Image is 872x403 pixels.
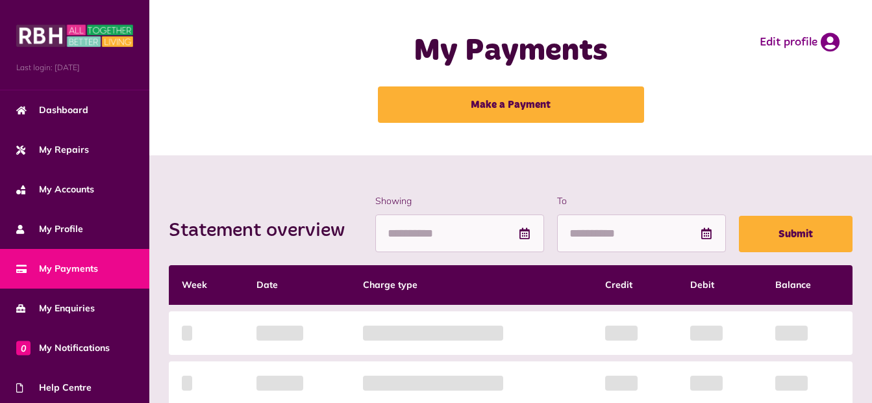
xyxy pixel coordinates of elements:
[16,143,89,157] span: My Repairs
[16,222,83,236] span: My Profile
[16,23,133,49] img: MyRBH
[16,62,133,73] span: Last login: [DATE]
[16,302,95,315] span: My Enquiries
[16,381,92,395] span: Help Centre
[760,32,840,52] a: Edit profile
[16,341,110,355] span: My Notifications
[343,32,679,70] h1: My Payments
[16,341,31,355] span: 0
[16,103,88,117] span: Dashboard
[16,183,94,196] span: My Accounts
[378,86,644,123] a: Make a Payment
[16,262,98,276] span: My Payments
